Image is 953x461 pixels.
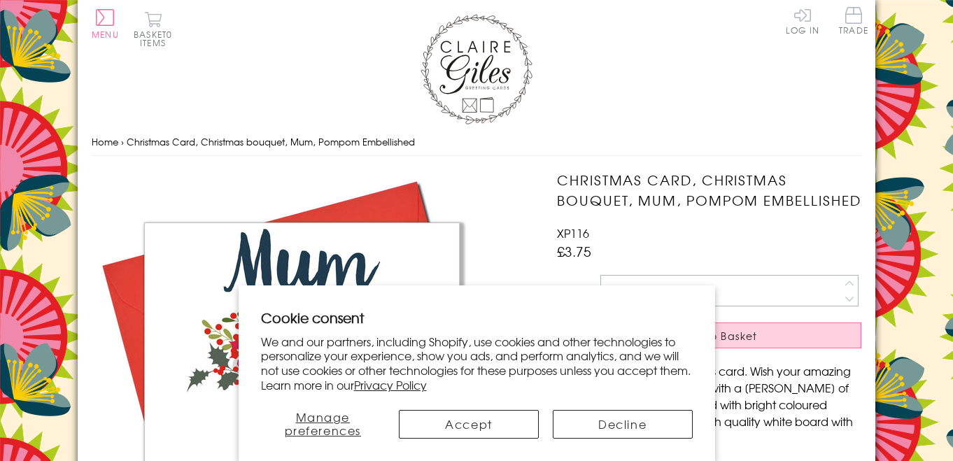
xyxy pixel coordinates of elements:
span: Add to Basket [678,329,758,343]
span: Christmas Card, Christmas bouquet, Mum, Pompom Embellished [127,135,415,148]
button: Accept [399,410,539,439]
span: Trade [839,7,868,34]
span: Menu [92,28,119,41]
span: Manage preferences [285,409,362,439]
span: XP116 [557,225,589,241]
button: Basket0 items [134,11,172,47]
span: › [121,135,124,148]
label: Quantity [557,285,591,297]
button: Menu [92,9,119,38]
nav: breadcrumbs [92,128,861,157]
p: We and our partners, including Shopify, use cookies and other technologies to personalize your ex... [261,334,693,392]
h2: Cookie consent [261,308,693,327]
img: Claire Giles Greetings Cards [421,14,532,125]
a: Trade [839,7,868,37]
a: Privacy Policy [354,376,427,393]
a: Home [92,135,118,148]
a: Log In [786,7,819,34]
span: 0 items [140,28,172,49]
button: Manage preferences [261,410,386,439]
h1: Christmas Card, Christmas bouquet, Mum, Pompom Embellished [557,170,861,211]
span: £3.75 [557,241,591,261]
button: Decline [553,410,693,439]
